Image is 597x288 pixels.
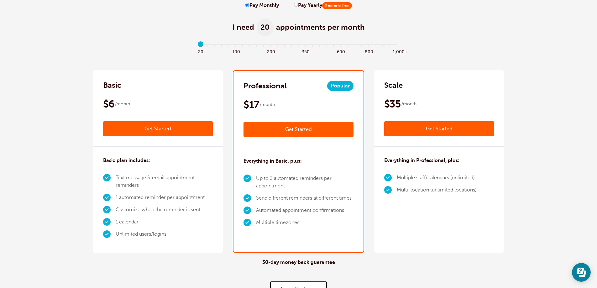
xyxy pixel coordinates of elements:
h2: Professional [244,81,287,91]
a: Get Started [103,121,213,136]
span: 800 [365,48,372,55]
a: Get Started [384,121,494,136]
li: Multi-location (unlimited locations) [397,184,477,196]
span: 1,000+ [393,48,400,55]
li: Up to 3 automated reminders per appointment [256,172,353,192]
span: Popular [327,81,353,91]
h4: 30-day money back guarantee [262,259,335,265]
input: Pay Monthly [245,3,249,7]
li: Send different reminders at different times [256,192,353,204]
h2: Scale [384,80,403,90]
li: Multiple timezones [256,217,353,229]
li: 1 calendar [116,216,213,228]
li: Multiple staff/calendars (unlimited) [397,172,477,184]
span: I need [233,22,254,32]
a: Get Started [244,122,353,137]
span: appointments per month [276,22,365,32]
span: 20 [257,18,274,36]
span: 100 [232,48,239,55]
span: /month [260,101,275,108]
li: Customize when the reminder is sent [116,204,213,216]
span: /month [115,100,130,108]
span: $17 [244,98,259,111]
span: 600 [337,48,344,55]
h3: Everything in Professional, plus: [384,157,459,164]
span: $35 [384,98,401,110]
span: 350 [302,48,309,55]
h3: Everything in Basic, plus: [244,157,302,165]
span: 2 months free [322,2,352,9]
span: 20 [197,48,204,55]
h2: Basic [103,80,121,90]
span: $6 [103,98,114,110]
iframe: Resource center [572,263,591,282]
span: /month [401,100,416,108]
input: Pay Yearly2 months free [294,3,298,7]
label: Pay Yearly [294,3,352,8]
span: 200 [267,48,274,55]
li: Automated appointment confirmations [256,204,353,217]
label: Pay Monthly [245,3,279,8]
li: Text message & email appointment reminders [116,172,213,191]
h3: Basic plan includes: [103,157,150,164]
li: 1 automated reminder per appointment [116,191,213,204]
li: Unlimited users/logins [116,228,213,240]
